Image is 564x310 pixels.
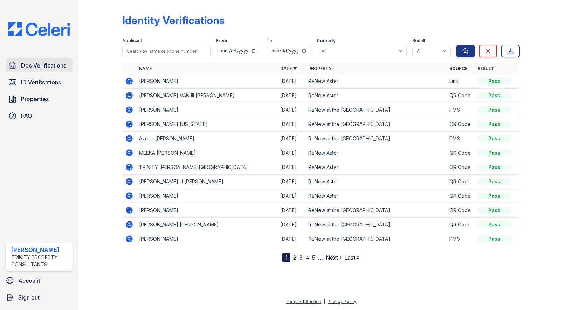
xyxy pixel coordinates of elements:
[447,218,475,232] td: QR Code
[11,254,70,268] div: Trinity Property Consultants
[305,254,309,261] a: 4
[477,164,511,171] div: Pass
[447,74,475,89] td: Link
[277,117,305,132] td: [DATE]
[139,66,152,71] a: Name
[477,207,511,214] div: Pass
[216,38,227,43] label: From
[277,132,305,146] td: [DATE]
[477,221,511,228] div: Pass
[136,175,277,189] td: [PERSON_NAME] III [PERSON_NAME]
[305,160,447,175] td: ReNew Aster
[18,293,40,302] span: Sign out
[477,121,511,128] div: Pass
[136,89,277,103] td: [PERSON_NAME] VAN III [PERSON_NAME]
[305,146,447,160] td: ReNew Aster
[305,103,447,117] td: ReNew at the [GEOGRAPHIC_DATA]
[326,254,342,261] a: Next ›
[447,189,475,203] td: QR Code
[477,178,511,185] div: Pass
[447,175,475,189] td: QR Code
[6,109,73,123] a: FAQ
[277,103,305,117] td: [DATE]
[3,290,75,304] a: Sign out
[477,78,511,85] div: Pass
[447,146,475,160] td: QR Code
[122,38,142,43] label: Applicant
[267,38,272,43] label: To
[280,66,297,71] a: Date ▼
[344,254,360,261] a: Last »
[477,149,511,156] div: Pass
[449,66,467,71] a: Source
[308,66,332,71] a: Property
[447,132,475,146] td: PMS
[477,92,511,99] div: Pass
[136,160,277,175] td: TRINITY [PERSON_NAME][GEOGRAPHIC_DATA]
[277,189,305,203] td: [DATE]
[305,74,447,89] td: ReNew Aster
[3,22,75,36] img: CE_Logo_Blue-a8612792a0a2168367f1c8372b55b34899dd931a85d93a1a3d3e32e68fde9ad4.png
[122,45,211,57] input: Search by name or phone number
[412,38,425,43] label: Result
[277,232,305,246] td: [DATE]
[447,232,475,246] td: PMS
[136,132,277,146] td: Azrael [PERSON_NAME]
[328,299,356,304] a: Privacy Policy
[305,189,447,203] td: ReNew Aster
[477,66,494,71] a: Result
[136,218,277,232] td: [PERSON_NAME] [PERSON_NAME]
[305,89,447,103] td: ReNew Aster
[277,146,305,160] td: [DATE]
[447,203,475,218] td: QR Code
[477,106,511,113] div: Pass
[11,246,70,254] div: [PERSON_NAME]
[312,254,315,261] a: 5
[277,203,305,218] td: [DATE]
[277,74,305,89] td: [DATE]
[277,218,305,232] td: [DATE]
[318,253,323,262] span: …
[305,218,447,232] td: ReNew at the [GEOGRAPHIC_DATA]
[317,38,336,43] label: Property
[286,299,321,304] a: Terms of Service
[136,232,277,246] td: [PERSON_NAME]
[293,254,296,261] a: 2
[447,117,475,132] td: QR Code
[277,160,305,175] td: [DATE]
[305,117,447,132] td: ReNew at the [GEOGRAPHIC_DATA]
[6,92,73,106] a: Properties
[21,112,32,120] span: FAQ
[136,146,277,160] td: MEEKA [PERSON_NAME]
[305,203,447,218] td: ReNew at the [GEOGRAPHIC_DATA]
[305,175,447,189] td: ReNew Aster
[447,89,475,103] td: QR Code
[136,117,277,132] td: [PERSON_NAME] [US_STATE]
[21,61,66,70] span: Doc Verifications
[477,235,511,242] div: Pass
[122,14,225,27] div: Identity Verifications
[477,192,511,199] div: Pass
[21,78,61,86] span: ID Verifications
[3,274,75,288] a: Account
[277,89,305,103] td: [DATE]
[277,175,305,189] td: [DATE]
[6,58,73,72] a: Doc Verifications
[447,160,475,175] td: QR Code
[282,253,290,262] div: 1
[305,232,447,246] td: ReNew at the [GEOGRAPHIC_DATA]
[136,103,277,117] td: [PERSON_NAME]
[299,254,303,261] a: 3
[305,132,447,146] td: ReNew at the [GEOGRAPHIC_DATA]
[18,276,40,285] span: Account
[324,299,325,304] div: |
[21,95,49,103] span: Properties
[136,74,277,89] td: [PERSON_NAME]
[6,75,73,89] a: ID Verifications
[447,103,475,117] td: PMS
[136,189,277,203] td: [PERSON_NAME]
[477,135,511,142] div: Pass
[136,203,277,218] td: [PERSON_NAME]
